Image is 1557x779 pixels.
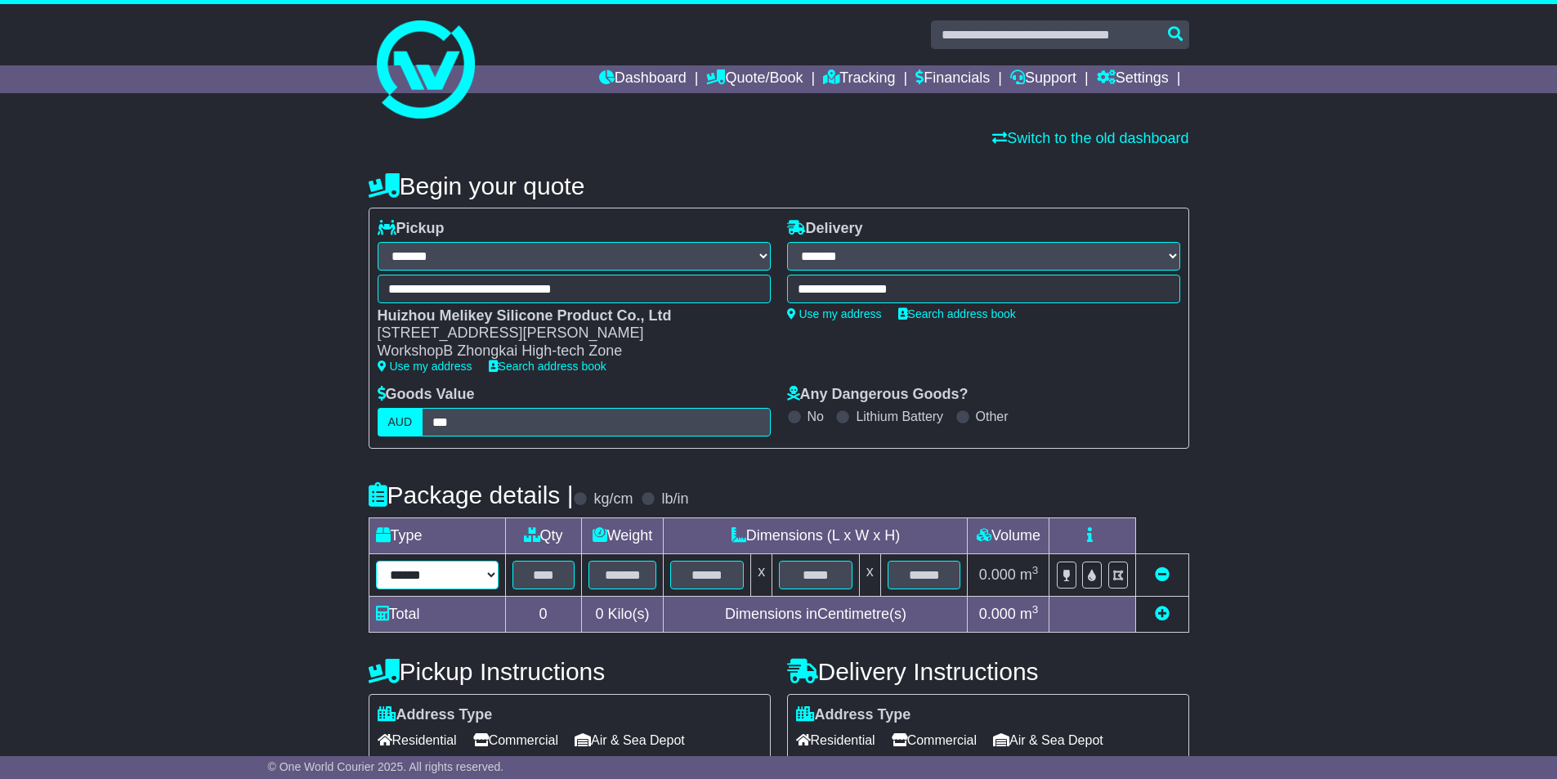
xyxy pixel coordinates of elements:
label: Lithium Battery [856,409,943,424]
td: x [751,553,772,596]
a: Quote/Book [706,65,803,93]
span: © One World Courier 2025. All rights reserved. [268,760,504,773]
a: Financials [915,65,990,93]
a: Switch to the old dashboard [992,130,1188,146]
td: Qty [505,517,581,553]
label: Address Type [378,706,493,724]
label: No [808,409,824,424]
span: Air & Sea Depot [575,728,685,753]
a: Support [1010,65,1076,93]
td: Dimensions (L x W x H) [664,517,968,553]
sup: 3 [1032,564,1039,576]
label: Address Type [796,706,911,724]
a: Use my address [378,360,472,373]
td: Total [369,596,505,632]
span: Residential [378,728,457,753]
a: Dashboard [599,65,687,93]
h4: Pickup Instructions [369,658,771,685]
span: Air & Sea Depot [993,728,1103,753]
label: Any Dangerous Goods? [787,386,969,404]
td: Kilo(s) [581,596,664,632]
label: Goods Value [378,386,475,404]
span: m [1020,606,1039,622]
h4: Package details | [369,481,574,508]
span: m [1020,566,1039,583]
span: Commercial [892,728,977,753]
div: [STREET_ADDRESS][PERSON_NAME] [378,325,754,342]
td: Type [369,517,505,553]
label: Delivery [787,220,863,238]
td: Volume [968,517,1049,553]
label: lb/in [661,490,688,508]
a: Search address book [489,360,606,373]
label: Pickup [378,220,445,238]
span: 0.000 [979,566,1016,583]
td: Dimensions in Centimetre(s) [664,596,968,632]
td: x [859,553,880,596]
label: kg/cm [593,490,633,508]
label: AUD [378,408,423,437]
a: Remove this item [1155,566,1170,583]
h4: Delivery Instructions [787,658,1189,685]
div: Huizhou Melikey Silicone Product Co., Ltd [378,307,754,325]
span: 0.000 [979,606,1016,622]
h4: Begin your quote [369,172,1189,199]
a: Add new item [1155,606,1170,622]
span: Residential [796,728,875,753]
span: Commercial [473,728,558,753]
td: Weight [581,517,664,553]
a: Use my address [787,307,882,320]
a: Search address book [898,307,1016,320]
label: Other [976,409,1009,424]
a: Settings [1097,65,1169,93]
span: 0 [595,606,603,622]
div: WorkshopB Zhongkai High-tech Zone [378,342,754,360]
td: 0 [505,596,581,632]
sup: 3 [1032,603,1039,616]
a: Tracking [823,65,895,93]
